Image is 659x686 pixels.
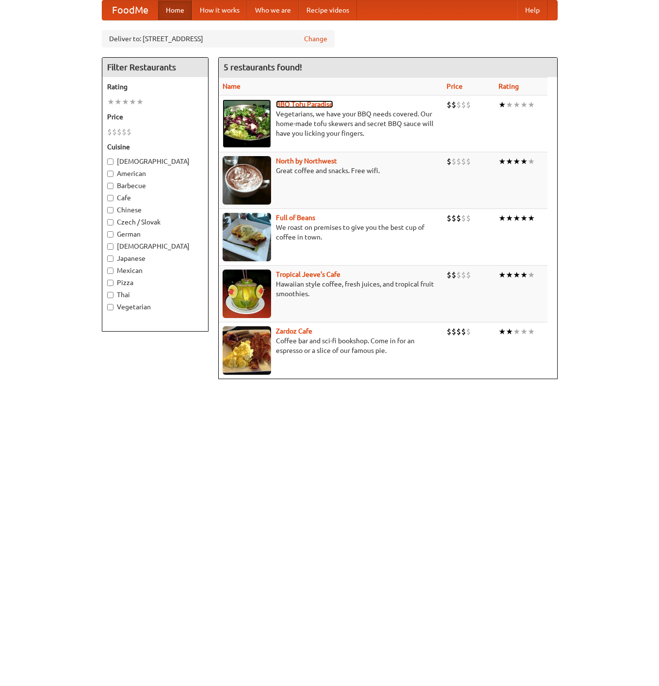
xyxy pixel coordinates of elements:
li: $ [461,156,466,167]
a: Name [223,82,241,90]
li: ★ [528,326,535,337]
label: German [107,229,203,239]
li: ★ [520,270,528,280]
li: ★ [520,213,528,223]
li: ★ [498,156,506,167]
li: ★ [506,156,513,167]
li: ★ [520,326,528,337]
p: Coffee bar and sci-fi bookshop. Come in for an espresso or a slice of our famous pie. [223,336,439,355]
li: ★ [520,156,528,167]
label: Vegetarian [107,302,203,312]
li: $ [466,213,471,223]
li: ★ [506,99,513,110]
li: ★ [513,270,520,280]
label: Barbecue [107,181,203,191]
label: Japanese [107,254,203,263]
img: north.jpg [223,156,271,205]
b: BBQ Tofu Paradise [276,100,333,108]
a: North by Northwest [276,157,337,165]
label: [DEMOGRAPHIC_DATA] [107,157,203,166]
li: $ [461,270,466,280]
li: $ [117,127,122,137]
p: We roast on premises to give you the best cup of coffee in town. [223,223,439,242]
label: Pizza [107,278,203,287]
li: $ [456,213,461,223]
input: Japanese [107,255,113,262]
p: Vegetarians, we have your BBQ needs covered. Our home-made tofu skewers and secret BBQ sauce will... [223,109,439,138]
input: Pizza [107,280,113,286]
li: ★ [513,99,520,110]
li: $ [447,270,451,280]
a: Full of Beans [276,214,315,222]
a: Tropical Jeeve's Cafe [276,271,340,278]
li: ★ [114,96,122,107]
a: Price [447,82,463,90]
a: Recipe videos [299,0,357,20]
li: ★ [528,99,535,110]
li: $ [451,326,456,337]
li: ★ [520,99,528,110]
label: Mexican [107,266,203,275]
li: ★ [506,326,513,337]
input: [DEMOGRAPHIC_DATA] [107,243,113,250]
label: Thai [107,290,203,300]
li: ★ [528,270,535,280]
input: Czech / Slovak [107,219,113,225]
li: ★ [506,270,513,280]
label: [DEMOGRAPHIC_DATA] [107,241,203,251]
li: $ [447,326,451,337]
li: ★ [513,156,520,167]
li: $ [447,213,451,223]
li: ★ [122,96,129,107]
li: ★ [528,213,535,223]
img: beans.jpg [223,213,271,261]
li: $ [456,326,461,337]
li: ★ [498,99,506,110]
li: $ [451,270,456,280]
li: ★ [498,326,506,337]
li: $ [461,326,466,337]
li: $ [466,326,471,337]
li: $ [456,99,461,110]
a: Who we are [247,0,299,20]
a: Change [304,34,327,44]
ng-pluralize: 5 restaurants found! [224,63,302,72]
input: Mexican [107,268,113,274]
p: Great coffee and snacks. Free wifi. [223,166,439,175]
li: ★ [136,96,144,107]
li: $ [122,127,127,137]
input: German [107,231,113,238]
input: Cafe [107,195,113,201]
h5: Price [107,112,203,122]
li: $ [127,127,131,137]
h5: Rating [107,82,203,92]
p: Hawaiian style coffee, fresh juices, and tropical fruit smoothies. [223,279,439,299]
input: [DEMOGRAPHIC_DATA] [107,159,113,165]
li: $ [451,156,456,167]
li: $ [466,270,471,280]
li: ★ [513,213,520,223]
h5: Cuisine [107,142,203,152]
label: American [107,169,203,178]
a: How it works [192,0,247,20]
li: $ [461,213,466,223]
li: $ [447,99,451,110]
h4: Filter Restaurants [102,58,208,77]
li: ★ [498,270,506,280]
label: Czech / Slovak [107,217,203,227]
a: Help [517,0,547,20]
li: ★ [513,326,520,337]
label: Cafe [107,193,203,203]
img: zardoz.jpg [223,326,271,375]
a: Zardoz Cafe [276,327,312,335]
input: Thai [107,292,113,298]
li: $ [466,99,471,110]
a: Home [158,0,192,20]
label: Chinese [107,205,203,215]
li: ★ [498,213,506,223]
li: $ [461,99,466,110]
img: jeeves.jpg [223,270,271,318]
li: $ [451,213,456,223]
li: ★ [506,213,513,223]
